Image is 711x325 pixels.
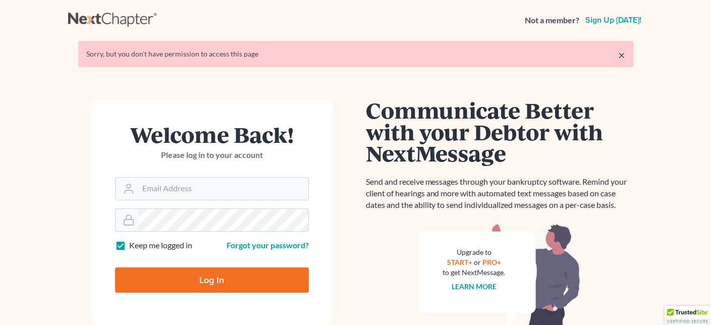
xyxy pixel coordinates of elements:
[452,282,497,291] a: Learn more
[115,149,309,161] p: Please log in to your account
[129,240,192,251] label: Keep me logged in
[525,15,579,26] strong: Not a member?
[618,49,625,61] a: ×
[366,176,633,211] p: Send and receive messages through your bankruptcy software. Remind your client of hearings and mo...
[115,267,309,293] input: Log In
[665,306,711,325] div: TrustedSite Certified
[474,258,481,266] span: or
[443,267,506,278] div: to get NextMessage.
[227,240,309,250] a: Forgot your password?
[443,247,506,257] div: Upgrade to
[482,258,501,266] a: PRO+
[583,16,643,24] a: Sign up [DATE]!
[86,49,625,59] div: Sorry, but you don't have permission to access this page
[115,124,309,145] h1: Welcome Back!
[447,258,472,266] a: START+
[366,99,633,164] h1: Communicate Better with your Debtor with NextMessage
[138,178,308,200] input: Email Address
